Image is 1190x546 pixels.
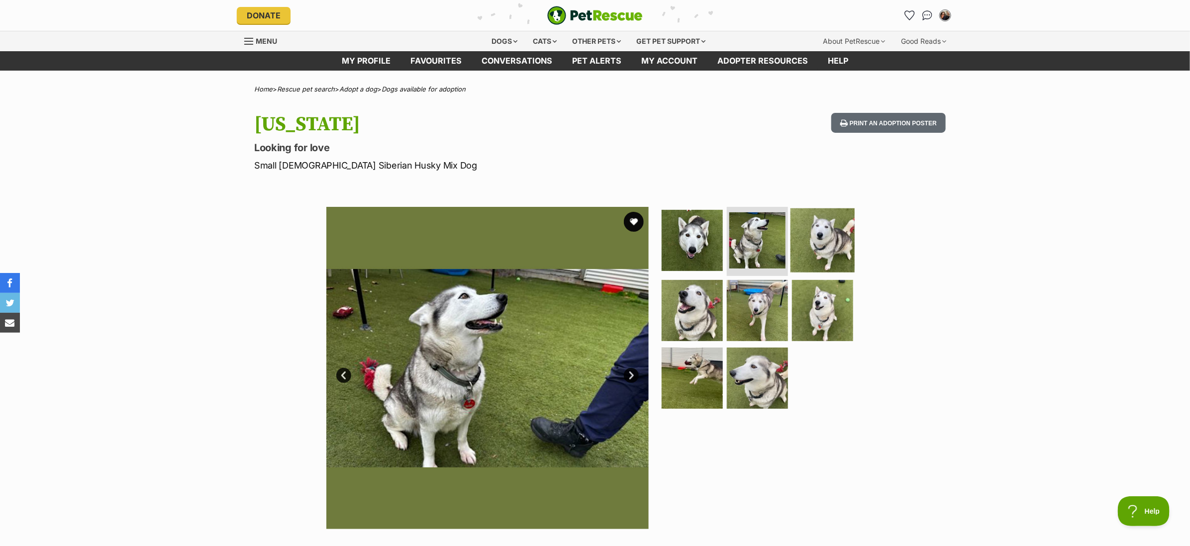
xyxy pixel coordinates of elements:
[937,7,953,23] button: My account
[729,212,786,269] img: Photo of Alaska
[566,31,628,51] div: Other pets
[562,51,631,71] a: Pet alerts
[922,10,933,20] img: chat-41dd97257d64d25036548639549fe6c8038ab92f7586957e7f3b1b290dea8141.svg
[707,51,818,71] a: Adopter resources
[662,348,723,409] img: Photo of Alaska
[727,348,788,409] img: Photo of Alaska
[254,113,675,136] h1: [US_STATE]
[336,368,351,383] a: Prev
[339,85,377,93] a: Adopt a dog
[472,51,562,71] a: conversations
[624,368,639,383] a: Next
[326,207,649,529] img: Photo of Alaska
[662,210,723,271] img: Photo of Alaska
[237,7,291,24] a: Donate
[894,31,953,51] div: Good Reads
[919,7,935,23] a: Conversations
[400,51,472,71] a: Favourites
[256,37,277,45] span: Menu
[792,280,853,341] img: Photo of Alaska
[485,31,525,51] div: Dogs
[526,31,564,51] div: Cats
[244,31,284,49] a: Menu
[631,51,707,71] a: My account
[547,6,643,25] img: logo-e224e6f780fb5917bec1dbf3a21bbac754714ae5b6737aabdf751b685950b380.svg
[940,10,950,20] img: Kim Jones profile pic
[630,31,713,51] div: Get pet support
[332,51,400,71] a: My profile
[727,280,788,341] img: Photo of Alaska
[831,113,946,133] button: Print an adoption poster
[547,6,643,25] a: PetRescue
[1118,496,1170,526] iframe: Help Scout Beacon - Open
[254,141,675,155] p: Looking for love
[662,280,723,341] img: Photo of Alaska
[818,51,858,71] a: Help
[254,159,675,172] p: Small [DEMOGRAPHIC_DATA] Siberian Husky Mix Dog
[277,85,335,93] a: Rescue pet search
[254,85,273,93] a: Home
[901,7,953,23] ul: Account quick links
[229,86,961,93] div: > > >
[791,208,855,272] img: Photo of Alaska
[382,85,466,93] a: Dogs available for adoption
[624,212,644,232] button: favourite
[901,7,917,23] a: Favourites
[816,31,892,51] div: About PetRescue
